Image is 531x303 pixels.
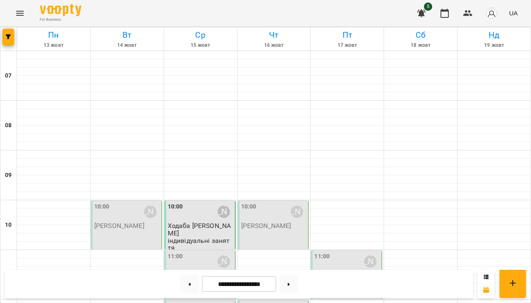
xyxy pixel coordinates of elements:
label: 11:00 [168,252,183,261]
h6: 08 [5,121,12,130]
p: індивідуальні заняття [168,237,233,252]
span: 5 [424,2,432,11]
h6: 15 жовт [165,41,236,49]
label: 10:00 [168,202,183,211]
label: 10:00 [241,202,257,211]
h6: Вт [92,29,162,41]
h6: 19 жовт [459,41,529,49]
h6: Ср [165,29,236,41]
span: UA [509,9,518,17]
p: [PERSON_NAME] [241,222,291,229]
label: 11:00 [314,252,330,261]
button: Menu [10,3,30,23]
p: [PERSON_NAME] [94,222,144,229]
h6: 14 жовт [92,41,162,49]
h6: Чт [239,29,309,41]
h6: 09 [5,171,12,180]
h6: Сб [385,29,456,41]
div: Мартович Марта Андріївна [291,206,303,218]
label: 10:00 [94,202,110,211]
h6: Пн [18,29,89,41]
button: UA [506,5,521,21]
div: Мартович Марта Андріївна [364,255,377,268]
span: For Business [40,17,81,22]
img: avatar_s.png [486,7,497,19]
span: Ходаба [PERSON_NAME] [168,222,231,237]
h6: 18 жовт [385,41,456,49]
h6: 13 жовт [18,41,89,49]
h6: 07 [5,71,12,80]
img: Voopty Logo [40,4,81,16]
h6: Пт [312,29,382,41]
h6: 17 жовт [312,41,382,49]
h6: 16 жовт [239,41,309,49]
h6: 10 [5,221,12,230]
h6: Нд [459,29,529,41]
div: Мартович Марта Андріївна [218,206,230,218]
div: Мартович Марта Андріївна [218,255,230,268]
div: Мартович Марта Андріївна [144,206,157,218]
